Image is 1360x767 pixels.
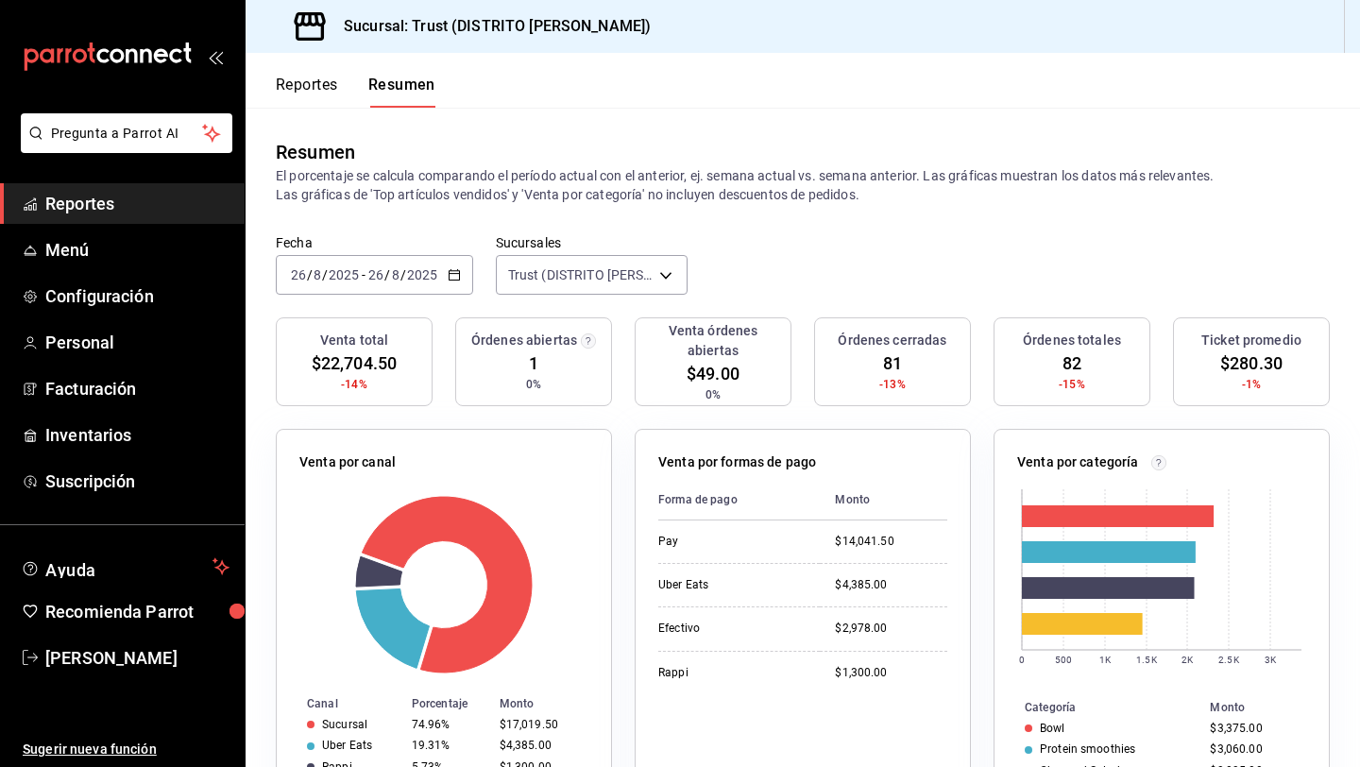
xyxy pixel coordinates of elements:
[45,237,229,263] span: Menú
[835,665,947,681] div: $1,300.00
[705,386,721,403] span: 0%
[322,739,372,752] div: Uber Eats
[384,267,390,282] span: /
[687,361,739,386] span: $49.00
[313,267,322,282] input: --
[391,267,400,282] input: --
[13,137,232,157] a: Pregunta a Parrot AI
[471,331,577,350] h3: Órdenes abiertas
[1055,655,1072,665] text: 500
[500,718,581,731] div: $17,019.50
[643,321,783,361] h3: Venta órdenes abiertas
[21,113,232,153] button: Pregunta a Parrot AI
[529,350,538,376] span: 1
[276,76,338,108] button: Reportes
[277,693,404,714] th: Canal
[1099,655,1112,665] text: 1K
[45,330,229,355] span: Personal
[1210,722,1299,735] div: $3,375.00
[1210,742,1299,756] div: $3,060.00
[496,236,688,249] label: Sucursales
[879,376,906,393] span: -13%
[1218,655,1239,665] text: 2.5K
[208,49,223,64] button: open_drawer_menu
[1062,350,1081,376] span: 82
[1017,452,1139,472] p: Venta por categoría
[367,267,384,282] input: --
[328,267,360,282] input: ----
[838,331,946,350] h3: Órdenes cerradas
[658,534,805,550] div: Pay
[406,267,438,282] input: ----
[368,76,435,108] button: Resumen
[500,739,581,752] div: $4,385.00
[45,555,205,578] span: Ayuda
[883,350,902,376] span: 81
[290,267,307,282] input: --
[1181,655,1194,665] text: 2K
[276,166,1330,204] p: El porcentaje se calcula comparando el período actual con el anterior, ej. semana actual vs. sema...
[1242,376,1261,393] span: -1%
[51,124,203,144] span: Pregunta a Parrot AI
[322,718,367,731] div: Sucursal
[276,76,435,108] div: navigation tabs
[320,331,388,350] h3: Venta total
[400,267,406,282] span: /
[1202,697,1329,718] th: Monto
[835,621,947,637] div: $2,978.00
[299,452,396,472] p: Venta por canal
[994,697,1202,718] th: Categoría
[1220,350,1283,376] span: $280.30
[362,267,365,282] span: -
[45,191,229,216] span: Reportes
[45,599,229,624] span: Recomienda Parrot
[508,265,653,284] span: Trust (DISTRITO [PERSON_NAME])
[412,739,484,752] div: 19.31%
[1040,742,1135,756] div: Protein smoothies
[45,283,229,309] span: Configuración
[412,718,484,731] div: 74.96%
[658,452,816,472] p: Venta por formas de pago
[1059,376,1085,393] span: -15%
[276,138,355,166] div: Resumen
[492,693,611,714] th: Monto
[658,621,805,637] div: Efectivo
[820,480,947,520] th: Monto
[404,693,492,714] th: Porcentaje
[322,267,328,282] span: /
[23,740,229,759] span: Sugerir nueva función
[45,422,229,448] span: Inventarios
[341,376,367,393] span: -14%
[45,376,229,401] span: Facturación
[1023,331,1121,350] h3: Órdenes totales
[1265,655,1277,665] text: 3K
[658,577,805,593] div: Uber Eats
[45,645,229,671] span: [PERSON_NAME]
[312,350,397,376] span: $22,704.50
[835,534,947,550] div: $14,041.50
[835,577,947,593] div: $4,385.00
[307,267,313,282] span: /
[658,665,805,681] div: Rappi
[1136,655,1157,665] text: 1.5K
[526,376,541,393] span: 0%
[45,469,229,494] span: Suscripción
[1040,722,1065,735] div: Bowl
[1019,655,1025,665] text: 0
[1201,331,1301,350] h3: Ticket promedio
[658,480,820,520] th: Forma de pago
[276,236,473,249] label: Fecha
[329,15,651,38] h3: Sucursal: Trust (DISTRITO [PERSON_NAME])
